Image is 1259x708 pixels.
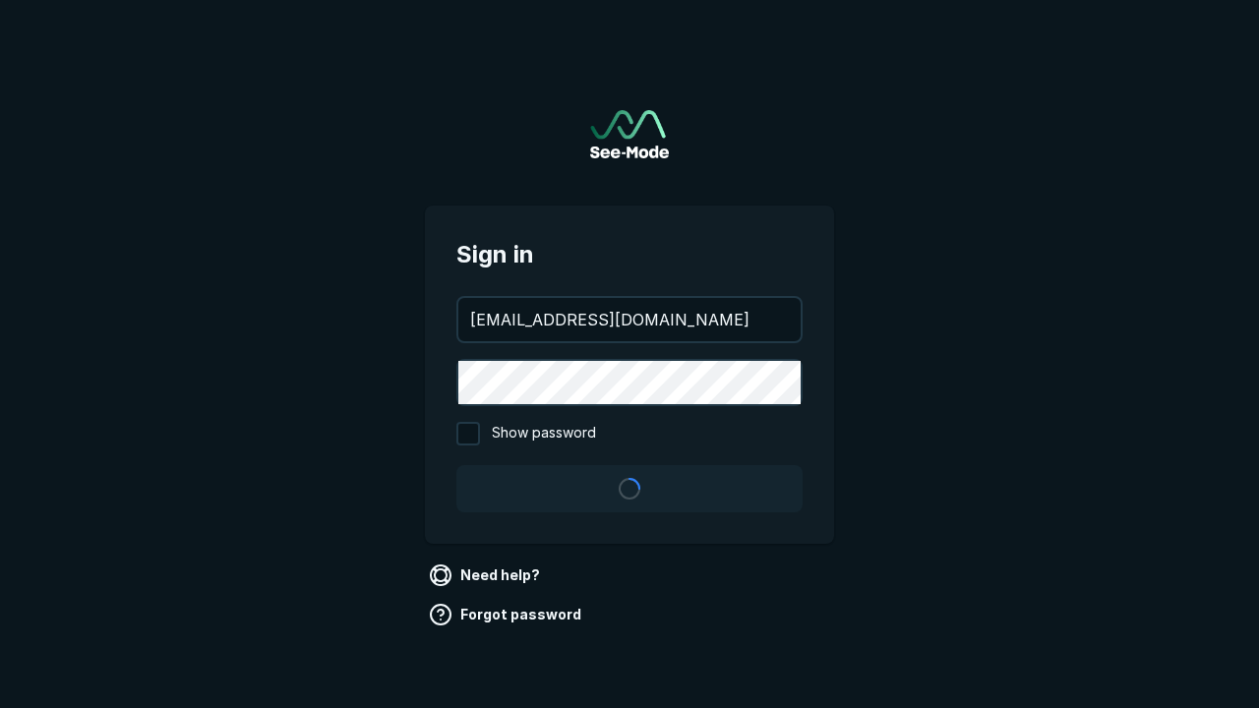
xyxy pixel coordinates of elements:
span: Sign in [456,237,803,272]
a: Go to sign in [590,110,669,158]
a: Forgot password [425,599,589,630]
img: See-Mode Logo [590,110,669,158]
span: Show password [492,422,596,445]
input: your@email.com [458,298,801,341]
a: Need help? [425,560,548,591]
